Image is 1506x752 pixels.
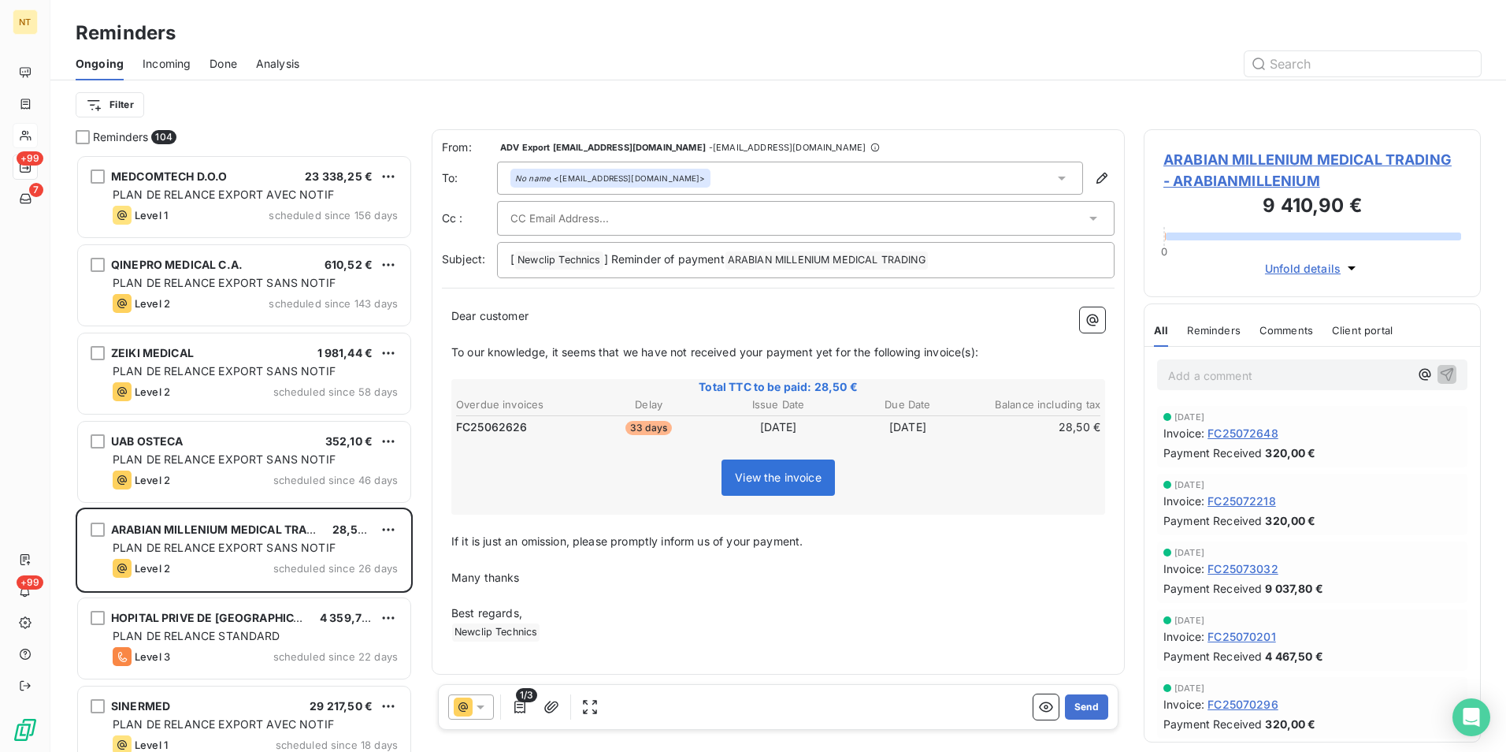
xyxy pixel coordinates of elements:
span: FC25070201 [1207,628,1276,645]
span: scheduled since 58 days [273,385,398,398]
span: FC25070296 [1207,696,1278,713]
span: Invoice : [1163,628,1204,645]
span: 23 338,25 € [305,169,373,183]
th: Overdue invoices [455,396,583,413]
span: Invoice : [1163,425,1204,441]
a: +99 [13,154,37,180]
span: To our knowledge, it seems that we have not received your payment yet for the following invoice(s): [451,345,978,359]
button: Send [1065,694,1108,720]
span: Done [210,56,237,72]
span: [ [510,252,514,266]
div: <[EMAIL_ADDRESS][DOMAIN_NAME]> [515,173,706,184]
button: Unfold details [1260,259,1364,277]
span: PLAN DE RELANCE EXPORT SANS NOTIF [113,452,336,466]
span: Level 1 [135,209,168,222]
span: PLAN DE RELANCE EXPORT SANS NOTIF [113,541,336,554]
div: NT [13,9,38,35]
span: 28,50 € [332,523,376,536]
span: +99 [17,575,43,590]
span: 320,00 € [1265,512,1315,529]
th: Balance including tax [974,396,1101,413]
span: [DATE] [1174,548,1204,557]
span: Analysis [256,56,299,72]
span: Unfold details [1265,260,1341,277]
span: Level 3 [135,650,170,663]
span: From: [442,140,497,155]
span: Payment Received [1163,648,1262,665]
span: Payment Received [1163,512,1262,529]
span: Reminders [93,129,148,145]
span: MEDCOMTECH D.O.O [111,169,227,183]
span: Client portal [1332,324,1393,337]
span: 320,00 € [1265,716,1315,732]
span: QINEPRO MEDICAL C.A. [111,258,243,271]
div: grid [76,154,413,752]
span: Level 2 [135,562,170,575]
span: UAB OSTECA [111,434,184,448]
span: Total TTC to be paid: 28,50 € [454,379,1103,395]
span: +99 [17,151,43,166]
span: PLAN DE RELANCE EXPORT AVEC NOTIF [113,717,334,731]
span: Level 2 [135,385,170,398]
img: Logo LeanPay [13,717,38,743]
span: 0 [1161,245,1167,258]
span: scheduled since 18 days [276,739,398,751]
span: scheduled since 156 days [269,209,398,222]
span: Dear customer [451,309,529,322]
span: - [EMAIL_ADDRESS][DOMAIN_NAME] [709,143,866,152]
span: Newclip Technics [515,251,603,270]
span: Ongoing [76,56,124,72]
span: scheduled since 22 days [273,650,398,663]
span: All [1154,324,1168,337]
span: 7 [29,183,43,197]
span: [DATE] [1174,683,1204,693]
span: [DATE] [1174,412,1204,422]
label: Cc : [442,210,497,226]
span: Invoice : [1163,560,1204,577]
span: HOPITAL PRIVE DE [GEOGRAPHIC_DATA] [111,611,332,624]
span: Level 2 [135,474,170,486]
div: Open Intercom Messenger [1452,698,1490,736]
td: [DATE] [714,419,842,436]
td: 28,50 € [974,419,1101,436]
span: 610,52 € [325,258,373,271]
span: PLAN DE RELANCE STANDARD [113,629,280,642]
span: PLAN DE RELANCE EXPORT SANS NOTIF [113,364,336,378]
span: 4 467,50 € [1265,648,1323,665]
span: Reminders [1187,324,1240,337]
th: Due Date [844,396,971,413]
span: Incoming [143,56,191,72]
span: 29 217,50 € [310,699,373,713]
span: 1 981,44 € [317,346,373,359]
span: ] Reminder of payment [604,252,725,266]
span: SINERMED [111,699,170,713]
span: PLAN DE RELANCE EXPORT SANS NOTIF [113,276,336,289]
span: ADV Export [EMAIL_ADDRESS][DOMAIN_NAME] [500,143,706,152]
span: View the invoice [735,471,821,484]
span: FC25072218 [1207,493,1276,509]
span: scheduled since 26 days [273,562,398,575]
span: Invoice : [1163,696,1204,713]
span: ARABIAN MILLENIUM MEDICAL TRADING [725,251,928,270]
span: FC25062626 [456,419,528,435]
span: PLAN DE RELANCE EXPORT AVEC NOTIF [113,188,334,201]
span: 352,10 € [325,434,373,448]
span: 9 037,80 € [1265,580,1323,597]
span: FC25072648 [1207,425,1278,441]
span: Comments [1259,324,1313,337]
span: 4 359,70 € [320,611,380,624]
th: Issue Date [714,396,842,413]
h3: Reminders [76,19,176,47]
span: Payment Received [1163,580,1262,597]
span: If it is just an omission, please promptly inform us of your payment. [451,534,803,548]
span: 33 days [625,421,672,435]
span: 1/3 [516,688,537,702]
td: [DATE] [844,419,971,436]
span: Invoice : [1163,493,1204,509]
span: FC25073032 [1207,560,1278,577]
span: [DATE] [1174,616,1204,625]
button: Filter [76,92,144,117]
span: Subject: [442,252,485,266]
input: CC Email Address... [510,207,680,230]
span: ZEIKI MEDICAL [111,346,194,359]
